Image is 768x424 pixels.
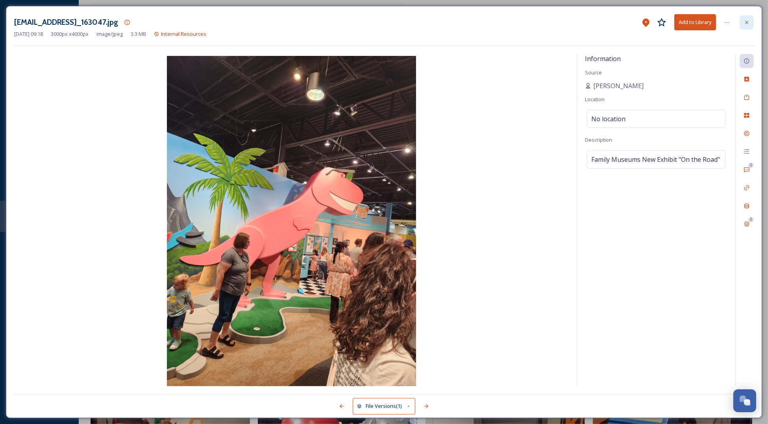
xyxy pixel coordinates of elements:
h3: [EMAIL_ADDRESS]_163047.jpg [14,17,118,28]
span: Source [585,69,602,76]
span: 3000 px x 4000 px [51,30,89,38]
span: 3.3 MB [131,30,146,38]
span: Internal Resources [161,30,206,37]
img: JKranovich%40visitquadcities.com-20250822_163047.jpg [14,56,569,388]
span: [DATE] 09:18 [14,30,43,38]
span: image/jpeg [96,30,123,38]
button: Add to Library [674,14,716,30]
span: Family Museums New Exhibit "On the Road" [591,155,720,164]
span: Description [585,136,612,143]
span: Information [585,54,621,63]
span: No location [591,114,626,124]
button: File Versions(1) [353,398,416,414]
button: Open Chat [733,389,756,412]
span: [PERSON_NAME] [593,81,644,91]
div: 0 [748,163,754,168]
div: 0 [748,217,754,222]
span: Location [585,96,605,103]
